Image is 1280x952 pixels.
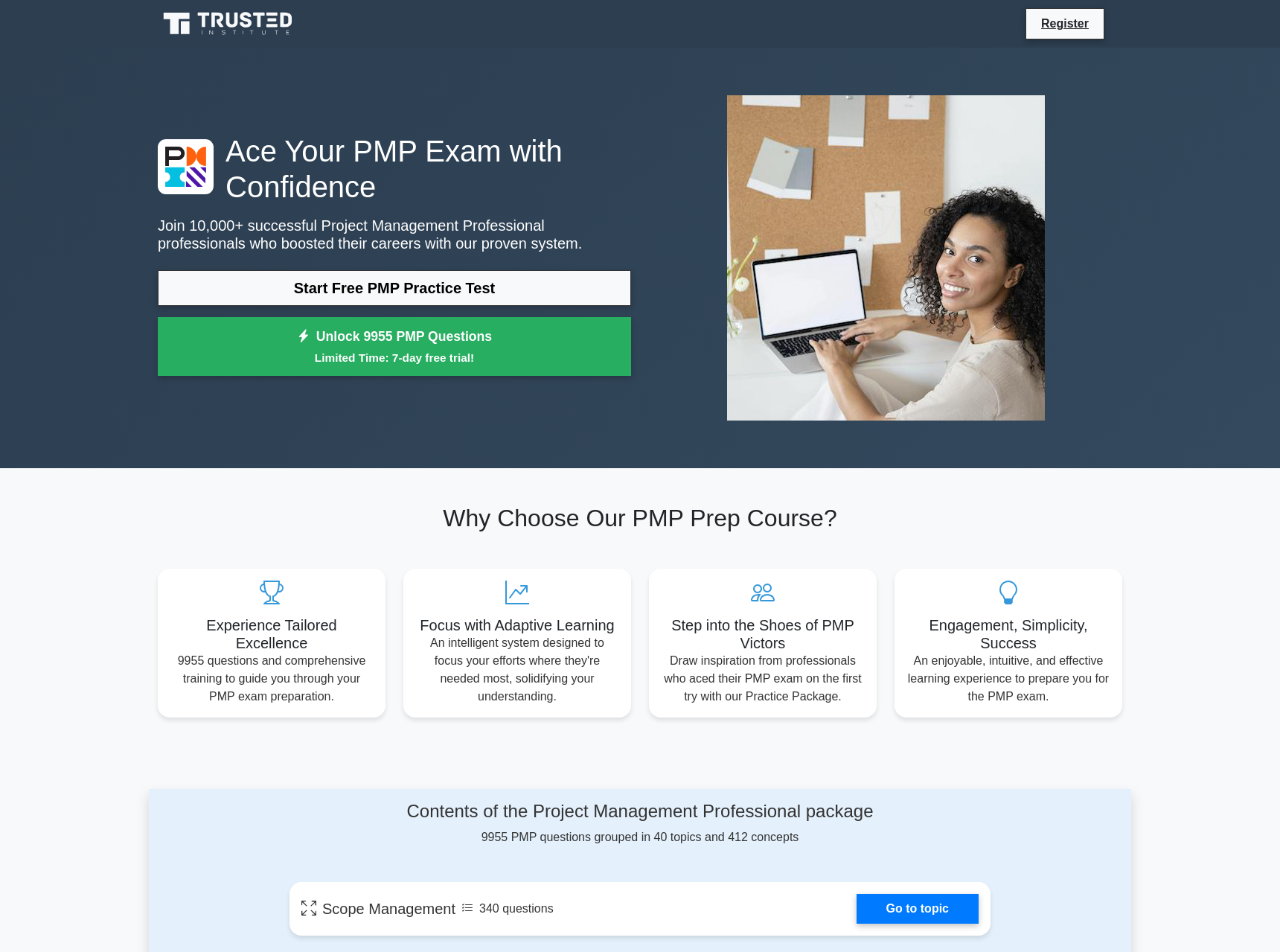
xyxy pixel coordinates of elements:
[170,616,374,652] h5: Experience Tailored Excellence
[158,504,1122,532] h2: Why Choose Our PMP Prep Course?
[415,616,619,634] h5: Focus with Adaptive Learning
[158,217,631,252] p: Join 10,000+ successful Project Management Professional professionals who boosted their careers w...
[906,652,1110,706] p: An enjoyable, intuitive, and effective learning experience to prepare you for the PMP exam.
[661,616,865,652] h5: Step into the Shoes of PMP Victors
[1032,14,1098,33] a: Register
[176,349,612,366] small: Limited Time: 7-day free trial!
[158,317,631,377] a: Unlock 9955 PMP QuestionsLimited Time: 7-day free trial!
[857,894,979,924] a: Go to topic
[158,270,631,306] a: Start Free PMP Practice Test
[289,801,991,846] div: 9955 PMP questions grouped in 40 topics and 412 concepts
[415,634,619,706] p: An intelligent system designed to focus your efforts where they're needed most, solidifying your ...
[661,652,865,706] p: Draw inspiration from professionals who aced their PMP exam on the first try with our Practice Pa...
[158,133,631,205] h1: Ace Your PMP Exam with Confidence
[170,652,374,706] p: 9955 questions and comprehensive training to guide you through your PMP exam preparation.
[289,801,991,822] h4: Contents of the Project Management Professional package
[906,616,1110,652] h5: Engagement, Simplicity, Success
